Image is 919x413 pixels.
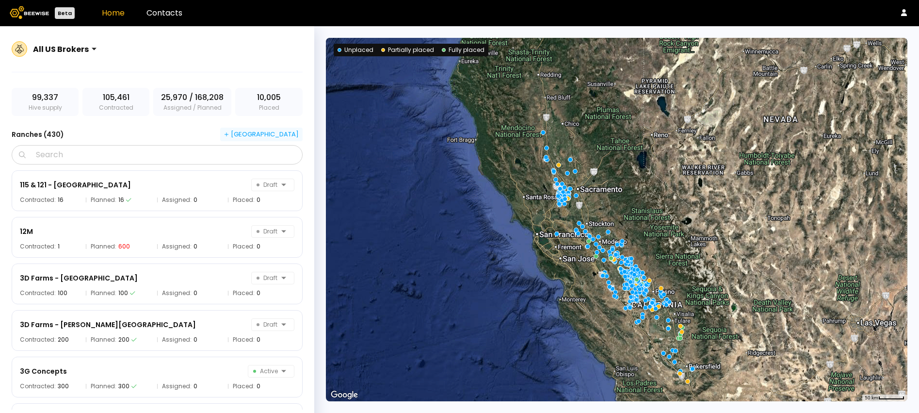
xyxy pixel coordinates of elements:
span: Planned: [91,290,116,296]
span: Contracted: [20,383,56,389]
div: 0 [257,337,260,343]
span: Draft [257,272,277,284]
div: Assigned / Planned [153,88,231,116]
span: Planned: [91,197,116,203]
span: Active [253,365,278,377]
span: Planned: [91,337,116,343]
div: All US Brokers [33,43,89,55]
span: Draft [257,319,277,330]
div: Fully placed [442,46,484,54]
span: Placed: [233,244,255,249]
h3: Ranches ( 430 ) [12,128,64,141]
img: Beewise logo [10,6,49,19]
span: 99,337 [32,92,58,103]
span: 10,005 [257,92,281,103]
div: 1 [58,244,60,249]
div: 0 [257,244,260,249]
span: Placed: [233,337,255,343]
div: 16 [118,197,124,203]
div: 0 [257,383,260,389]
button: [GEOGRAPHIC_DATA] [220,128,303,141]
div: 3G Concepts [20,365,67,377]
div: 3D Farms - [PERSON_NAME][GEOGRAPHIC_DATA] [20,319,196,330]
span: 50 km [865,395,878,400]
span: Planned: [91,383,116,389]
div: Contracted [82,88,149,116]
span: Assigned: [162,290,192,296]
span: Placed: [233,383,255,389]
div: 115 & 121 - [GEOGRAPHIC_DATA] [20,179,131,191]
img: Google [328,389,360,401]
div: Hive supply [12,88,79,116]
a: Open this area in Google Maps (opens a new window) [328,389,360,401]
span: Contracted: [20,290,56,296]
div: 0 [193,244,197,249]
div: Beta [55,7,75,19]
div: 300 [58,383,69,389]
span: Assigned: [162,197,192,203]
div: 0 [193,383,197,389]
div: 0 [193,337,197,343]
div: 100 [118,290,128,296]
span: Assigned: [162,383,192,389]
div: 0 [193,197,197,203]
div: 0 [257,290,260,296]
button: Map Scale: 50 km per 50 pixels [862,395,907,401]
span: Contracted: [20,244,56,249]
div: 12M [20,226,33,237]
div: 200 [118,337,129,343]
a: Home [102,7,125,18]
div: 0 [257,197,260,203]
span: Assigned: [162,244,192,249]
span: Draft [257,179,277,191]
span: Draft [257,226,277,237]
a: Contacts [146,7,182,18]
div: Unplaced [338,46,373,54]
div: 300 [118,383,129,389]
span: Placed: [233,290,255,296]
div: [GEOGRAPHIC_DATA] [224,130,299,139]
div: 0 [193,290,197,296]
div: 100 [58,290,67,296]
span: Contracted: [20,197,56,203]
span: Assigned: [162,337,192,343]
span: 25,970 / 168,208 [161,92,224,103]
span: Planned: [91,244,116,249]
div: Partially placed [381,46,434,54]
span: 105,461 [103,92,129,103]
div: 3D Farms - [GEOGRAPHIC_DATA] [20,272,138,284]
span: Contracted: [20,337,56,343]
div: 200 [58,337,69,343]
div: 16 [58,197,64,203]
span: Placed: [233,197,255,203]
div: 600 [118,244,130,249]
div: Placed [235,88,302,116]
